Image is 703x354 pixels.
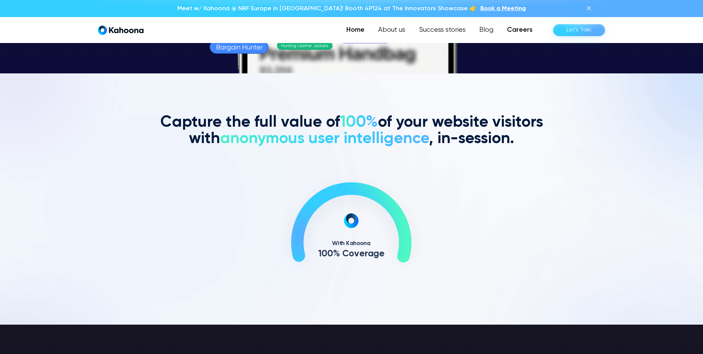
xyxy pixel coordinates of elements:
[349,249,355,258] text: o
[177,4,477,13] p: Meet w/ Kahoona @ NRF Europe in [GEOGRAPHIC_DATA]! Booth 4P124 at The Innovators Showcase 👉
[368,249,374,258] text: a
[157,114,546,147] h2: Capture the full value of of your website visitors with , in-session.
[340,114,378,130] span: 100%
[318,249,385,258] g: 100% Coverage
[412,23,473,37] a: Success stories
[359,249,365,258] text: e
[374,249,379,258] text: g
[318,249,321,258] text: 1
[480,4,526,13] a: Book a Meeting
[98,25,144,35] a: home
[379,249,385,258] text: e
[473,23,500,37] a: Blog
[333,249,340,258] text: %
[553,24,605,36] a: Let’s Talk!
[567,25,592,36] div: Let’s Talk!
[327,249,333,258] text: 0
[480,5,526,12] span: Book a Meeting
[340,23,371,37] a: Home
[355,249,360,258] text: v
[500,23,539,37] a: Careers
[342,249,349,258] text: C
[365,249,368,258] text: r
[220,131,429,146] span: anonymous user intelligence
[321,249,327,258] text: 0
[371,23,412,37] a: About us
